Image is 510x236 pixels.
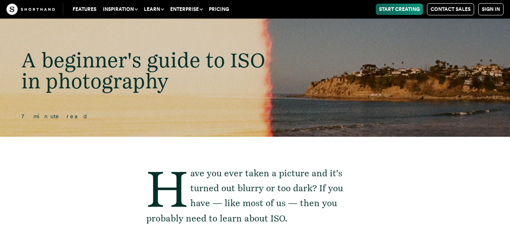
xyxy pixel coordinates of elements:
img: The Craft [6,4,55,15]
p: Have you ever taken a picture and it's turned out blurry or too dark? If you have — like most of ... [146,166,364,226]
a: Sign in [478,3,504,15]
a: Start Creating [376,4,423,15]
a: Contact Sales [427,3,474,15]
button: Inspiration [100,4,141,15]
a: Features [69,4,100,15]
button: Enterprise [167,4,206,15]
span: A beginner's guide to ISO in photography [21,48,265,93]
button: Learn [141,4,167,15]
span: 7 minute read [21,113,88,119]
a: Pricing [206,4,232,15]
